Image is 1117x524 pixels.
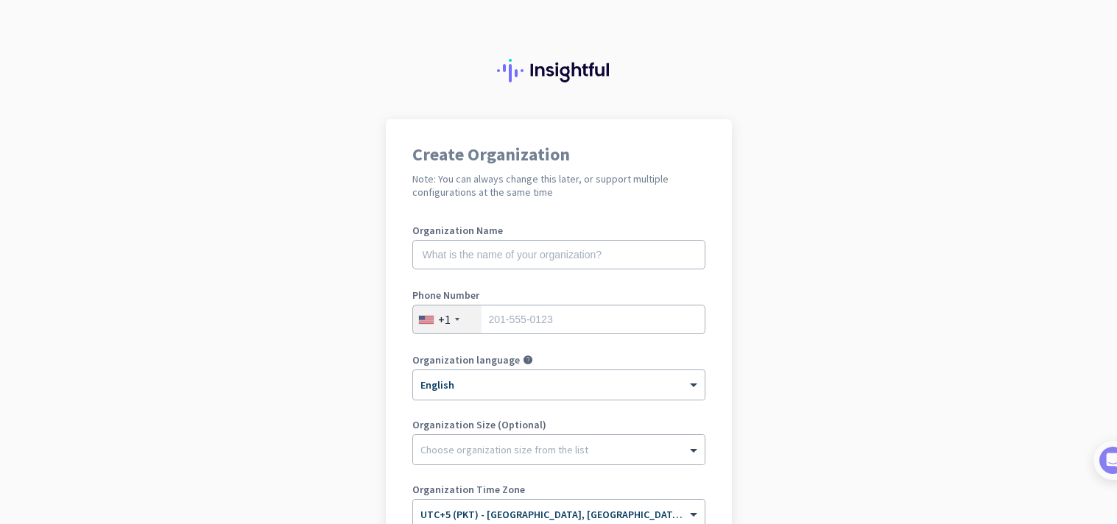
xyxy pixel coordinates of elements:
i: help [523,355,533,365]
h2: Note: You can always change this later, or support multiple configurations at the same time [412,172,705,199]
label: Organization Name [412,225,705,236]
img: Insightful [497,59,621,82]
iframe: Intercom notifications message [815,209,1110,517]
h1: Create Organization [412,146,705,163]
label: Organization language [412,355,520,365]
input: 201-555-0123 [412,305,705,334]
label: Phone Number [412,290,705,300]
label: Organization Time Zone [412,484,705,495]
input: What is the name of your organization? [412,240,705,269]
label: Organization Size (Optional) [412,419,705,430]
div: +1 [438,312,451,327]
